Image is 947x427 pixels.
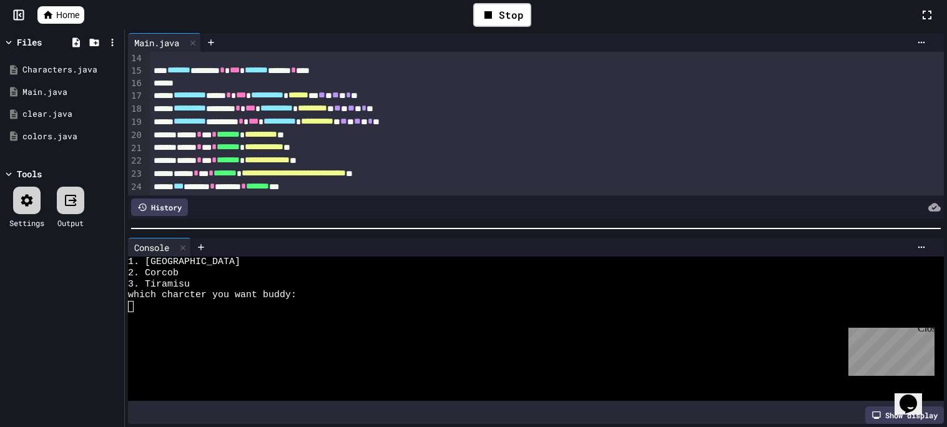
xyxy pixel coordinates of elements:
div: 15 [128,65,144,78]
div: 24 [128,181,144,194]
div: Settings [9,217,44,228]
div: Main.java [128,36,185,49]
div: 14 [128,52,144,65]
div: 23 [128,168,144,181]
div: 20 [128,129,144,142]
div: 25 [128,194,144,207]
div: clear.java [22,108,120,120]
div: Show display [865,406,944,424]
div: colors.java [22,130,120,143]
div: Tools [17,167,42,180]
div: 19 [128,116,144,129]
div: Main.java [128,33,201,52]
div: 16 [128,77,144,90]
span: 2. Corcob [128,268,179,279]
span: Home [56,9,79,21]
div: Output [57,217,84,228]
div: 21 [128,142,144,155]
div: History [131,199,188,216]
div: Files [17,36,42,49]
div: 17 [128,90,144,103]
div: Console [128,238,191,257]
div: Chat with us now!Close [5,5,86,79]
a: Home [37,6,84,24]
div: 18 [128,103,144,116]
div: 22 [128,155,144,168]
span: 3. Tiramisu [128,279,190,290]
iframe: chat widget [895,377,935,415]
div: Characters.java [22,64,120,76]
div: Stop [473,3,531,27]
div: Main.java [22,86,120,99]
span: which charcter you want buddy: [128,290,297,301]
span: 1. [GEOGRAPHIC_DATA] [128,257,240,268]
div: Console [128,241,175,254]
iframe: chat widget [843,323,935,376]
